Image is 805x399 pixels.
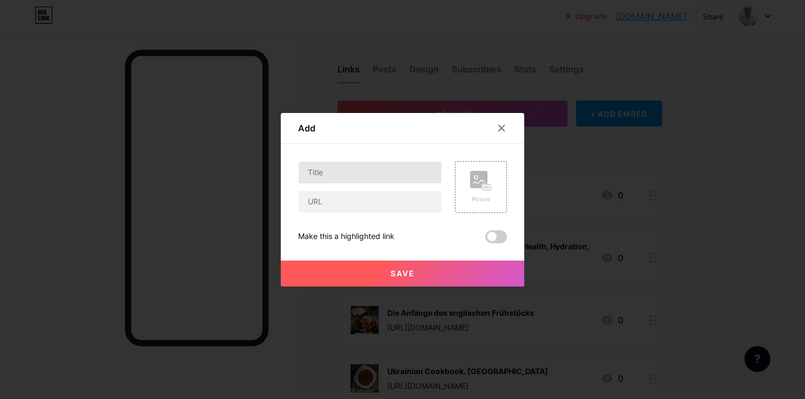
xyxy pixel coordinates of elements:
[281,261,524,287] button: Save
[470,195,492,203] div: Picture
[298,122,315,135] div: Add
[298,230,394,243] div: Make this a highlighted link
[299,191,441,212] input: URL
[391,269,415,278] span: Save
[299,162,441,183] input: Title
